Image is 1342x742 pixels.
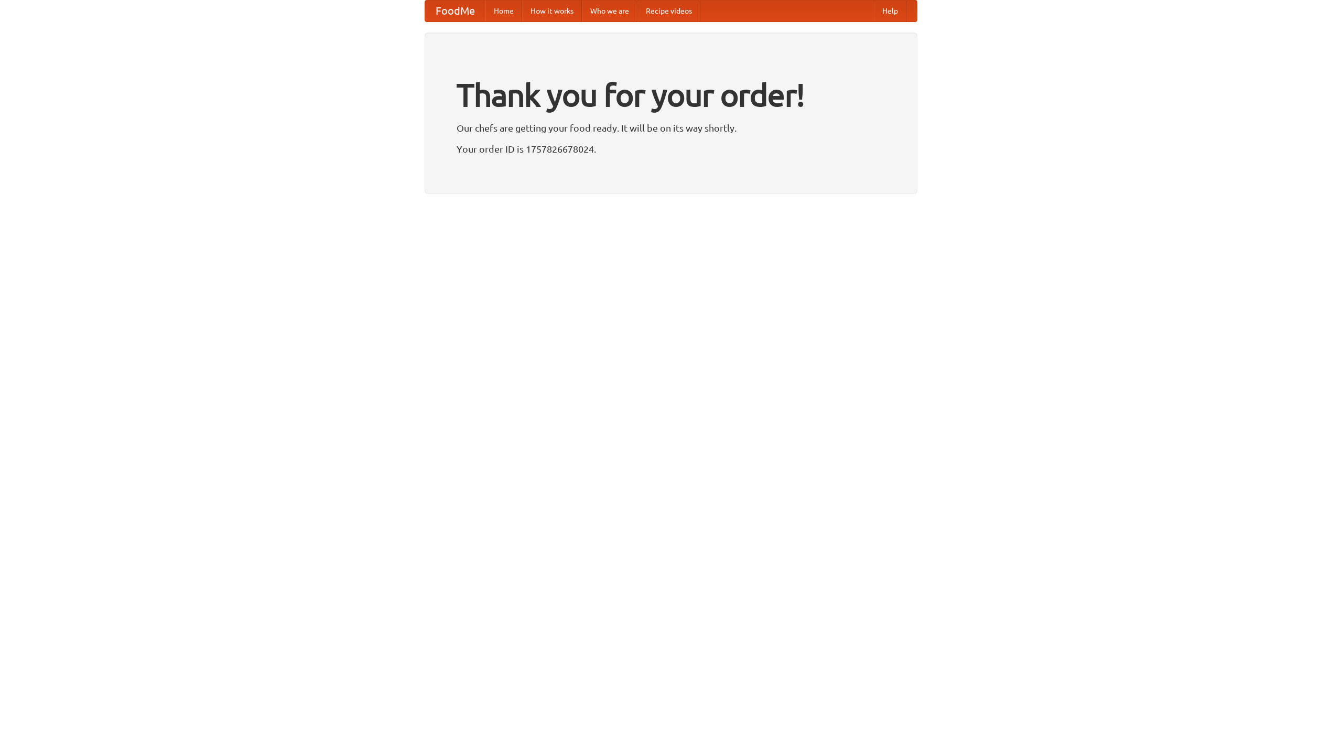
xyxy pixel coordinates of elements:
a: Who we are [582,1,637,21]
a: Home [485,1,522,21]
p: Our chefs are getting your food ready. It will be on its way shortly. [457,120,885,136]
a: How it works [522,1,582,21]
h1: Thank you for your order! [457,70,885,120]
a: FoodMe [425,1,485,21]
a: Recipe videos [637,1,700,21]
a: Help [874,1,906,21]
p: Your order ID is 1757826678024. [457,141,885,157]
